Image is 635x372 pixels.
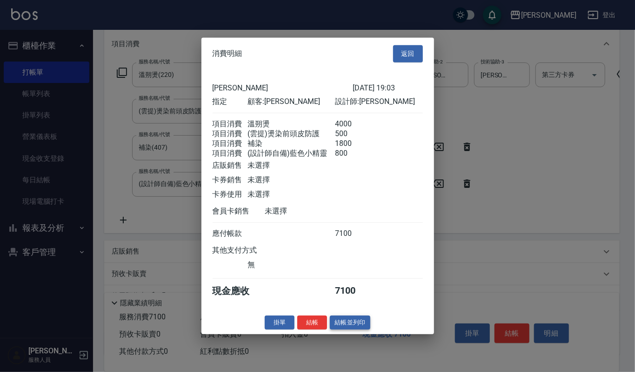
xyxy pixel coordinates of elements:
[213,129,247,138] div: 項目消費
[247,96,335,106] div: 顧客: [PERSON_NAME]
[247,129,335,138] div: (雲提)燙染前頭皮防護
[247,189,335,199] div: 未選擇
[213,245,283,255] div: 其他支付方式
[335,129,370,138] div: 500
[213,284,265,297] div: 現金應收
[393,45,423,62] button: 返回
[213,138,247,148] div: 項目消費
[213,83,353,92] div: [PERSON_NAME]
[265,315,294,330] button: 掛單
[353,83,423,92] div: [DATE] 19:03
[247,148,335,158] div: (設計師自備)藍色小精靈
[265,206,353,216] div: 未選擇
[213,160,247,170] div: 店販銷售
[213,49,242,58] span: 消費明細
[213,206,265,216] div: 會員卡銷售
[335,228,370,238] div: 7100
[213,96,247,106] div: 指定
[247,160,335,170] div: 未選擇
[335,119,370,129] div: 4000
[335,284,370,297] div: 7100
[247,138,335,148] div: 補染
[247,119,335,129] div: 溫朔燙
[213,119,247,129] div: 項目消費
[213,189,247,199] div: 卡券使用
[213,175,247,185] div: 卡券銷售
[335,138,370,148] div: 1800
[335,96,422,106] div: 設計師: [PERSON_NAME]
[247,175,335,185] div: 未選擇
[330,315,370,330] button: 結帳並列印
[213,148,247,158] div: 項目消費
[335,148,370,158] div: 800
[247,260,335,269] div: 無
[213,228,247,238] div: 應付帳款
[297,315,327,330] button: 結帳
